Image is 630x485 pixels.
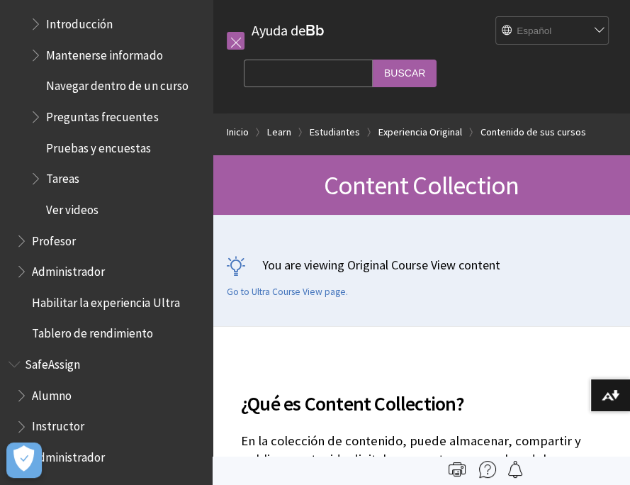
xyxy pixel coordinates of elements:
[46,43,162,62] span: Mantenerse informado
[6,442,42,478] button: Abrir preferencias
[252,21,325,39] a: Ayuda deBb
[378,123,462,141] a: Experiencia Original
[32,322,153,341] span: Tablero de rendimiento
[32,229,76,248] span: Profesor
[227,256,616,274] p: You are viewing Original Course View content
[449,461,466,478] img: Print
[480,123,586,141] a: Contenido de sus cursos
[46,198,99,217] span: Ver videos
[32,260,105,279] span: Administrador
[241,372,602,418] h2: ¿Qué es Content Collection?
[32,445,105,464] span: Administrador
[267,123,291,141] a: Learn
[32,384,72,403] span: Alumno
[496,17,609,45] select: Site Language Selector
[227,286,348,299] a: Go to Ultra Course View page.
[310,123,360,141] a: Estudiantes
[25,352,80,372] span: SafeAssign
[46,105,158,124] span: Preguntas frecuentes
[227,123,249,141] a: Inicio
[324,169,519,201] span: Content Collection
[46,136,151,155] span: Pruebas y encuestas
[32,291,179,310] span: Habilitar la experiencia Ultra
[9,352,204,469] nav: Book outline for Blackboard SafeAssign
[46,12,113,31] span: Introducción
[46,167,79,186] span: Tareas
[32,415,84,434] span: Instructor
[305,21,325,40] strong: Bb
[46,74,188,94] span: Navegar dentro de un curso
[479,461,496,478] img: More help
[507,461,524,478] img: Follow this page
[373,60,437,87] input: Buscar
